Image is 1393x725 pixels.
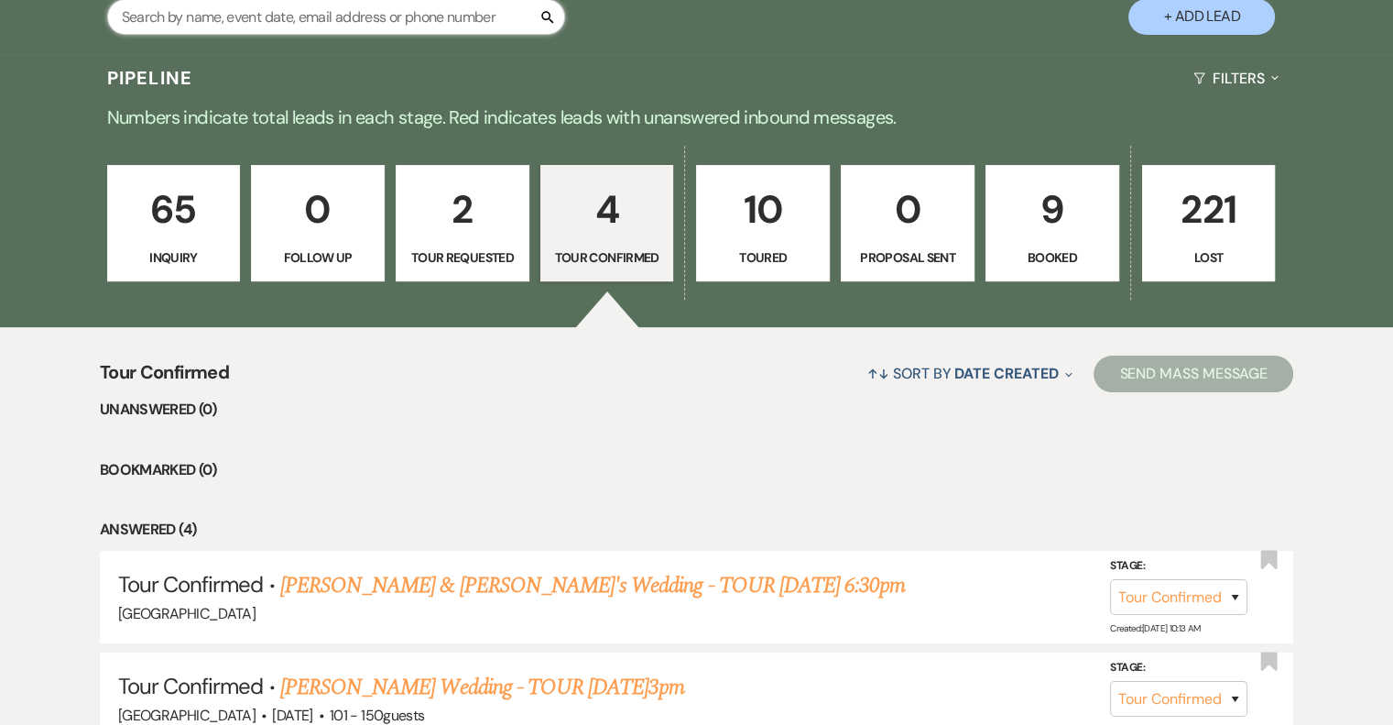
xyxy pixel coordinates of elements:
[540,165,674,282] a: 4Tour Confirmed
[841,165,974,282] a: 0Proposal Sent
[853,179,963,240] p: 0
[552,179,662,240] p: 4
[119,247,229,268] p: Inquiry
[119,179,229,240] p: 65
[1110,622,1200,634] span: Created: [DATE] 10:13 AM
[100,458,1293,482] li: Bookmarked (0)
[408,247,517,268] p: Tour Requested
[330,706,424,725] span: 101 - 150 guests
[552,247,662,268] p: Tour Confirmed
[985,165,1119,282] a: 9Booked
[272,706,312,725] span: [DATE]
[396,165,529,282] a: 2Tour Requested
[38,103,1356,132] p: Numbers indicate total leads in each stage. Red indicates leads with unanswered inbound messages.
[251,165,385,282] a: 0Follow Up
[118,706,256,725] span: [GEOGRAPHIC_DATA]
[997,247,1107,268] p: Booked
[696,165,830,282] a: 10Toured
[1110,556,1247,577] label: Stage:
[107,65,193,91] h3: Pipeline
[997,179,1107,240] p: 9
[1110,658,1247,678] label: Stage:
[100,398,1293,422] li: Unanswered (0)
[1142,165,1276,282] a: 221Lost
[263,179,373,240] p: 0
[118,604,256,623] span: [GEOGRAPHIC_DATA]
[1094,356,1293,392] button: Send Mass Message
[100,358,229,398] span: Tour Confirmed
[860,349,1080,398] button: Sort By Date Created
[1154,247,1264,268] p: Lost
[118,672,264,700] span: Tour Confirmed
[1154,179,1264,240] p: 221
[708,179,818,240] p: 10
[118,570,264,599] span: Tour Confirmed
[107,165,241,282] a: 65Inquiry
[100,518,1293,542] li: Answered (4)
[708,247,818,268] p: Toured
[263,247,373,268] p: Follow Up
[280,569,905,602] a: [PERSON_NAME] & [PERSON_NAME]'s Wedding - TOUR [DATE] 6:30pm
[280,671,685,704] a: [PERSON_NAME] Wedding - TOUR [DATE]3pm
[853,247,963,268] p: Proposal Sent
[408,179,517,240] p: 2
[954,364,1058,383] span: Date Created
[1186,54,1286,103] button: Filters
[867,364,889,383] span: ↑↓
